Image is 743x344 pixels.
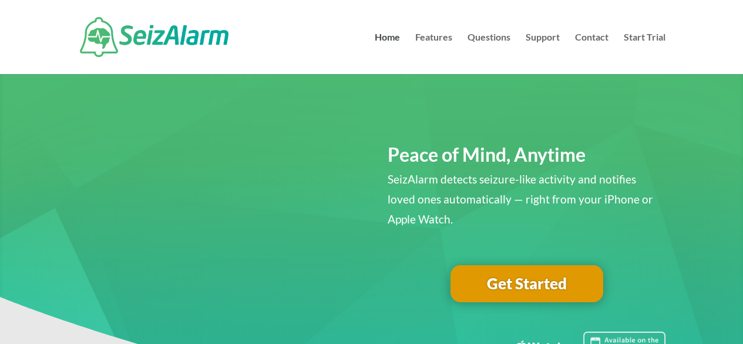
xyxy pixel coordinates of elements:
img: SeizAlarm [80,17,228,57]
span: SeizAlarm detects seizure-like activity and notifies loved ones automatically — right from your i... [388,172,653,226]
a: Support [526,33,560,74]
span: Peace of Mind, Anytime [388,143,586,166]
a: Features [415,33,452,74]
iframe: Help widget launcher [638,298,730,331]
a: Start Trial [624,33,665,74]
a: Get Started [450,265,603,303]
a: Questions [468,33,510,74]
a: Contact [575,33,608,74]
a: Home [375,33,400,74]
